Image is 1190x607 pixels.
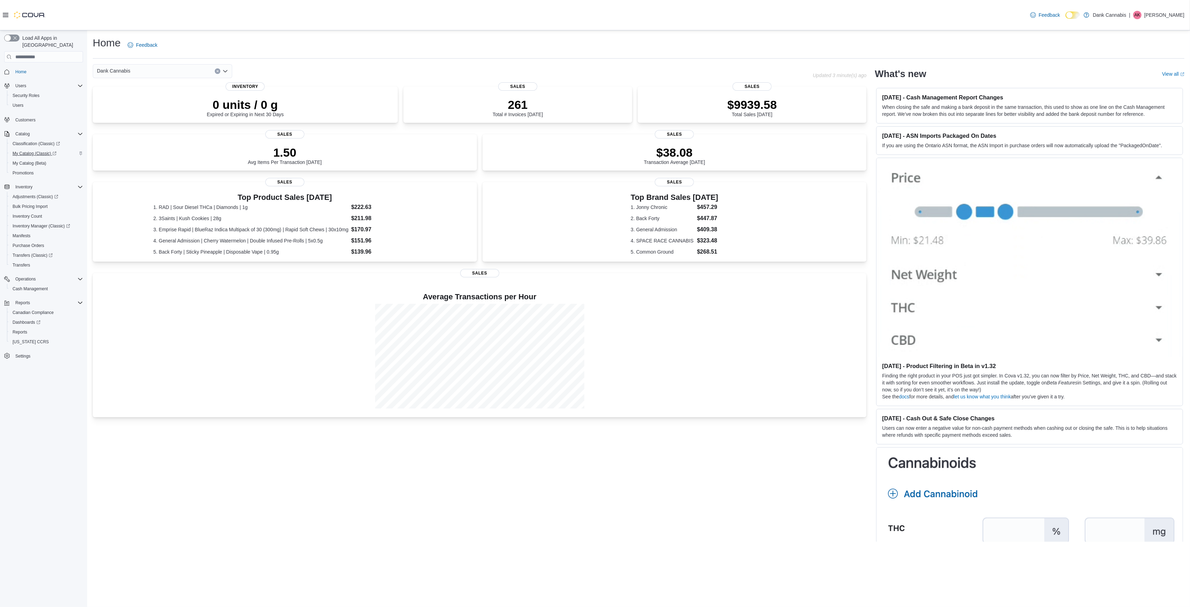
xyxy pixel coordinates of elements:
[207,98,284,117] div: Expired or Expiring in Next 30 Days
[13,243,44,248] span: Purchase Orders
[7,221,86,231] a: Inventory Manager (Classic)
[10,101,26,110] a: Users
[882,362,1177,369] h3: [DATE] - Product Filtering in Beta in v1.32
[13,141,60,147] span: Classification (Classic)
[15,117,36,123] span: Customers
[125,38,160,52] a: Feedback
[875,68,926,80] h2: What's new
[351,248,416,256] dd: $139.96
[13,130,83,138] span: Catalog
[10,169,37,177] a: Promotions
[10,308,56,317] a: Canadian Compliance
[13,204,48,209] span: Bulk Pricing Import
[13,299,83,307] span: Reports
[13,286,48,292] span: Cash Management
[153,193,416,202] h3: Top Product Sales [DATE]
[226,82,265,91] span: Inventory
[10,193,61,201] a: Adjustments (Classic)
[13,262,30,268] span: Transfers
[265,130,304,138] span: Sales
[727,98,777,117] div: Total Sales [DATE]
[1028,8,1063,22] a: Feedback
[644,145,705,165] div: Transaction Average [DATE]
[10,101,83,110] span: Users
[15,300,30,306] span: Reports
[10,285,83,293] span: Cash Management
[13,82,29,90] button: Users
[1135,11,1140,19] span: AK
[13,352,33,360] a: Settings
[882,372,1177,393] p: Finding the right product in your POS just got simpler. In Cova v1.32, you can now filter by Pric...
[10,169,83,177] span: Promotions
[10,338,83,346] span: Washington CCRS
[733,82,772,91] span: Sales
[655,178,694,186] span: Sales
[1,114,86,125] button: Customers
[13,223,70,229] span: Inventory Manager (Classic)
[13,194,58,200] span: Adjustments (Classic)
[4,64,83,379] nav: Complex example
[13,183,35,191] button: Inventory
[7,211,86,221] button: Inventory Count
[7,100,86,110] button: Users
[13,233,30,239] span: Manifests
[954,394,1011,399] a: let us know what you think
[13,151,56,156] span: My Catalog (Classic)
[7,317,86,327] a: Dashboards
[899,394,910,399] a: docs
[13,82,83,90] span: Users
[1,81,86,91] button: Users
[10,251,55,260] a: Transfers (Classic)
[13,213,42,219] span: Inventory Count
[13,299,33,307] button: Reports
[1,298,86,308] button: Reports
[882,142,1177,149] p: If you are using the Ontario ASN format, the ASN Import in purchase orders will now automatically...
[7,149,86,158] a: My Catalog (Classic)
[10,149,83,158] span: My Catalog (Classic)
[697,203,718,211] dd: $457.29
[10,149,59,158] a: My Catalog (Classic)
[1093,11,1126,19] p: Dank Cannabis
[10,241,83,250] span: Purchase Orders
[1180,72,1184,76] svg: External link
[10,261,33,269] a: Transfers
[248,145,322,165] div: Avg Items Per Transaction [DATE]
[10,140,63,148] a: Classification (Classic)
[10,202,51,211] a: Bulk Pricing Import
[10,232,83,240] span: Manifests
[20,35,83,48] span: Load All Apps in [GEOGRAPHIC_DATA]
[882,415,1177,422] h3: [DATE] - Cash Out & Safe Close Changes
[7,158,86,168] button: My Catalog (Beta)
[813,73,866,78] p: Updated 3 minute(s) ago
[153,226,349,233] dt: 3. Emprise Rapid | BlueRaz Indica Multipack of 30 (300mg) | Rapid Soft Chews | 30x10mg
[7,168,86,178] button: Promotions
[1,182,86,192] button: Inventory
[631,215,694,222] dt: 2. Back Forty
[265,178,304,186] span: Sales
[13,253,53,258] span: Transfers (Classic)
[1,129,86,139] button: Catalog
[13,67,83,76] span: Home
[7,337,86,347] button: [US_STATE] CCRS
[153,248,349,255] dt: 5. Back Forty | Sticky Pineapple | Disposable Vape | 0.95g
[498,82,537,91] span: Sales
[1,274,86,284] button: Operations
[15,184,32,190] span: Inventory
[13,160,46,166] span: My Catalog (Beta)
[7,260,86,270] button: Transfers
[882,132,1177,139] h3: [DATE] - ASN Imports Packaged On Dates
[10,251,83,260] span: Transfers (Classic)
[14,12,45,18] img: Cova
[13,310,54,315] span: Canadian Compliance
[882,104,1177,118] p: When closing the safe and making a bank deposit in the same transaction, this used to show as one...
[136,42,157,48] span: Feedback
[15,353,30,359] span: Settings
[655,130,694,138] span: Sales
[697,214,718,223] dd: $447.87
[1,67,86,77] button: Home
[13,115,83,124] span: Customers
[10,91,83,100] span: Security Roles
[351,203,416,211] dd: $222.63
[7,202,86,211] button: Bulk Pricing Import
